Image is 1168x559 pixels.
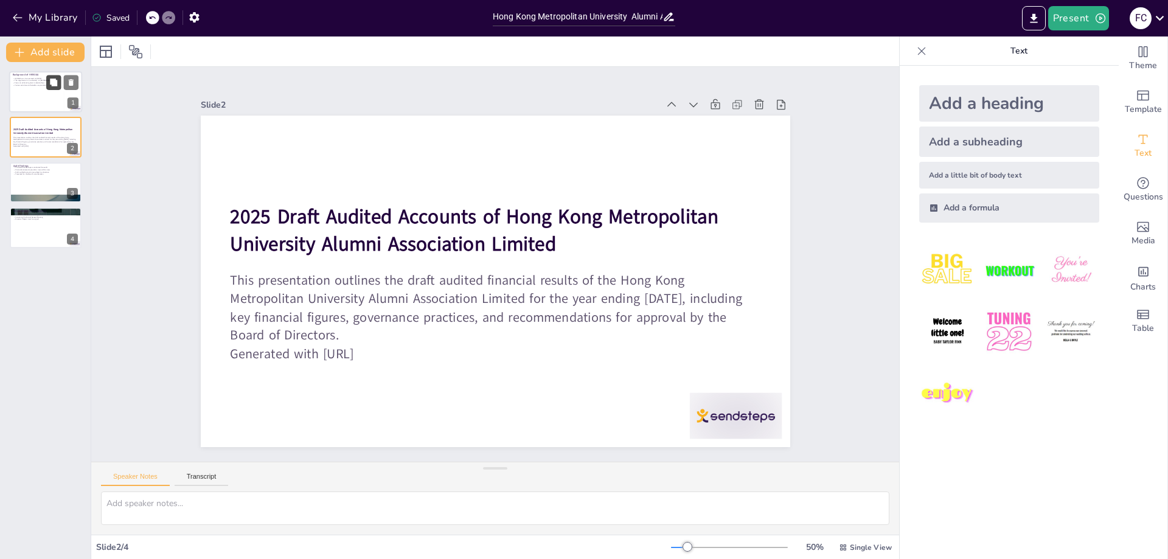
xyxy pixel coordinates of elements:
[1119,168,1167,212] div: Get real-time input from your audience
[13,216,78,218] p: Convening the Annual General Meeting
[239,41,689,148] div: Slide 2
[850,543,892,552] span: Single View
[237,149,726,277] strong: 2025 Draft Audited Accounts of Hong Kong Metropolitan University Alumni Association Limited
[1132,322,1154,335] span: Table
[13,173,78,176] p: Presented for the Board's consideration
[981,304,1037,360] img: 5.jpeg
[13,218,78,221] p: Directors' Report must be signed
[1048,6,1109,30] button: Present
[981,242,1037,299] img: 2.jpeg
[10,162,82,203] div: 3
[215,288,738,416] p: Generated with [URL]
[1130,6,1152,30] button: F C
[1124,190,1163,204] span: Questions
[1129,59,1157,72] span: Theme
[919,127,1099,157] div: Add a subheading
[101,473,170,486] button: Speaker Notes
[9,71,82,113] div: 1
[13,77,60,80] p: HKMUAA was incorporated on [DATE]
[68,98,78,109] div: 1
[1043,304,1099,360] img: 6.jpeg
[1130,280,1156,294] span: Charts
[92,12,130,24] div: Saved
[931,36,1107,66] p: Text
[13,167,78,169] p: PricewaterhouseCoopers conducted the audit
[128,44,143,59] span: Position
[13,164,78,168] p: Audit Findings
[919,193,1099,223] div: Add a formula
[64,75,78,89] button: Delete Slide
[46,75,61,89] button: Duplicate Slide
[13,82,60,85] p: Focus on enhancing alumni relationships
[919,242,976,299] img: 1.jpeg
[919,162,1099,189] div: Add a little bit of body text
[1125,103,1162,116] span: Template
[1130,7,1152,29] div: F C
[13,214,78,217] p: Authorization of directors to sign documents
[493,8,662,26] input: Insert title
[919,366,976,422] img: 7.jpeg
[1119,212,1167,255] div: Add images, graphics, shapes or video
[1022,6,1046,30] button: Export to PowerPoint
[67,188,78,199] div: 3
[13,136,78,145] p: This presentation outlines the draft audited financial results of the Hong Kong Metropolitan Univ...
[13,84,60,86] p: Various activities and benefits are provided
[1119,80,1167,124] div: Add ready made slides
[13,73,60,77] p: Background of HKMUAA
[1043,242,1099,299] img: 3.jpeg
[9,8,83,27] button: My Library
[13,80,60,82] p: The organization is a subsidiary of [GEOGRAPHIC_DATA]
[800,541,829,553] div: 50 %
[96,42,116,61] div: Layout
[13,209,78,213] p: Recommendations for Approval
[219,216,753,398] p: This presentation outlines the draft audited financial results of the Hong Kong Metropolitan Univ...
[13,212,78,214] p: Approval of the 2025 Draft Audited Accounts
[1119,299,1167,343] div: Add a table
[10,207,82,248] div: 4
[96,541,671,553] div: Slide 2 / 4
[1119,124,1167,168] div: Add text boxes
[67,234,78,245] div: 4
[10,117,82,157] div: 2
[1119,36,1167,80] div: Change the overall theme
[13,128,73,134] strong: 2025 Draft Audited Accounts of Hong Kong Metropolitan University Alumni Association Limited
[1119,255,1167,299] div: Add charts and graphs
[13,168,78,171] p: Financial statements provide a true and fair view
[1131,234,1155,248] span: Media
[919,304,976,360] img: 4.jpeg
[6,43,85,62] button: Add slide
[175,473,229,486] button: Transcript
[919,85,1099,122] div: Add a heading
[67,143,78,154] div: 2
[1135,147,1152,160] span: Text
[13,171,78,173] p: Draft audited accounts are subject to clearance
[13,145,78,147] p: Generated with [URL]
